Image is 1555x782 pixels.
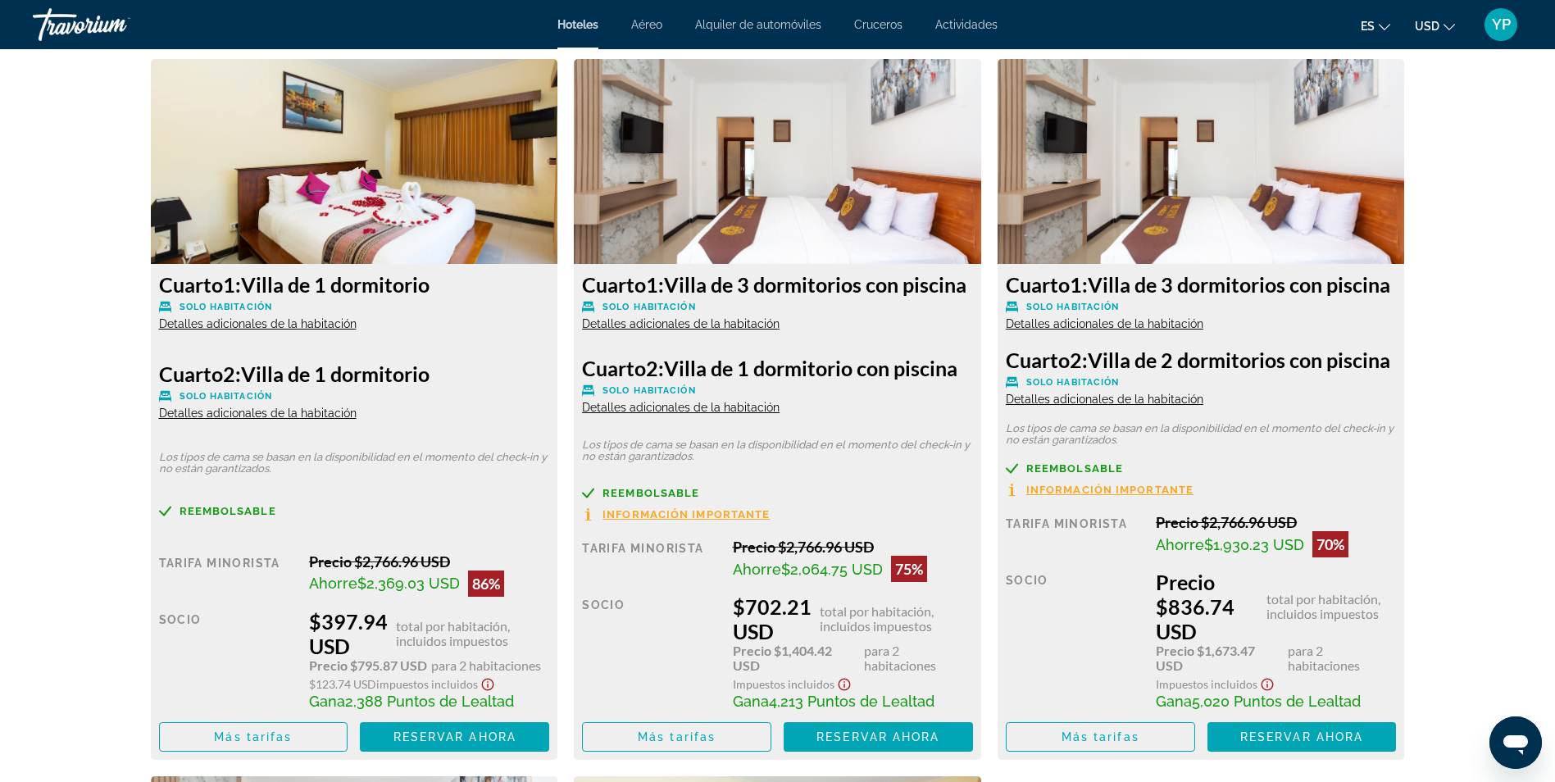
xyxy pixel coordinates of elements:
[781,561,883,578] span: $2,064.75 USD
[582,507,770,521] button: Información importante
[574,59,981,264] img: d1821a88-ef6b-4a5a-b43c-f22ed677d1e9.jpeg
[478,673,498,692] button: Mostrar descargo de responsabilidad de impuestos y cargos
[733,594,816,643] font: $702.21 USD
[638,730,716,743] span: Más tarifas
[1006,272,1088,297] span: 1:
[1156,643,1284,673] span: Precio $1,673.47 USD
[1156,513,1396,531] div: Precio $2,766.96 USD
[1006,722,1195,752] button: Más tarifas
[357,575,460,592] span: $2,369.03 USD
[733,643,861,673] span: Precio $1,404.42 USD
[582,538,720,582] div: Tarifa Minorista
[582,272,966,297] font: Villa de 3 dormitorios con piscina
[159,361,430,386] font: Villa de 1 dormitorio
[309,575,357,592] span: Ahorre
[1006,570,1144,710] div: Socio
[214,730,292,743] span: Más tarifas
[309,552,549,571] div: Precio $2,766.96 USD
[1361,20,1375,33] span: es
[468,571,504,597] div: 86%
[834,673,854,692] button: Mostrar descargo de responsabilidad de impuestos y cargos
[309,658,427,673] span: Precio $795.87 USD
[733,677,834,691] span: Impuestos incluidos
[1204,536,1304,553] span: $1,930.23 USD
[1312,531,1348,557] div: 70%
[1415,20,1439,33] span: USD
[1207,722,1397,752] button: Reservar ahora
[1156,536,1204,553] span: Ahorre
[393,730,516,743] span: Reservar ahora
[1006,462,1397,475] a: Reembolsable
[1489,716,1542,769] iframe: Botón para iniciar la ventana de mensajería
[582,487,973,499] a: Reembolsable
[1006,317,1203,330] span: Detalles adicionales de la habitación
[935,18,998,31] span: Actividades
[557,18,598,31] span: Hoteles
[695,18,821,31] a: Alquiler de automóviles
[345,693,514,710] span: 2,388 Puntos de Lealtad
[1006,423,1397,446] p: Los tipos de cama se basan en la disponibilidad en el momento del check-in y no están garantizados.
[1480,7,1522,42] button: Menú de usuario
[582,317,780,330] span: Detalles adicionales de la habitación
[1006,348,1088,372] span: 2:
[159,505,550,517] a: Reembolsable
[159,317,357,330] span: Detalles adicionales de la habitación
[602,385,696,396] span: Solo habitación
[1006,272,1070,297] span: Cuarto
[1006,272,1390,297] font: Villa de 3 dormitorios con piscina
[820,604,973,634] span: total por habitación, incluidos impuestos
[33,3,197,46] a: Travorium
[582,272,664,297] span: 1:
[582,401,780,414] span: Detalles adicionales de la habitación
[1006,348,1390,372] font: Villa de 2 dormitorios con piscina
[159,609,297,710] div: Socio
[769,693,934,710] span: 4,213 Puntos de Lealtad
[733,561,781,578] span: Ahorre
[309,609,392,658] font: $397.94 USD
[180,506,276,516] span: Reembolsable
[1026,463,1123,474] span: Reembolsable
[159,272,241,297] span: 1:
[180,391,273,402] span: Solo habitación
[309,693,345,710] span: Gana
[1415,14,1455,38] button: Cambiar moneda
[1006,483,1194,497] button: Información importante
[309,677,376,691] span: $123.74 USD
[602,302,696,312] span: Solo habitación
[582,594,720,710] div: Socio
[360,722,549,752] button: Reservar ahora
[1156,693,1192,710] span: Gana
[816,730,939,743] span: Reservar ahora
[159,722,348,752] button: Más tarifas
[733,693,769,710] span: Gana
[1266,592,1397,621] span: total por habitación, incluidos impuestos
[1006,348,1070,372] span: Cuarto
[396,619,549,648] span: total por habitación, incluidos impuestos
[582,439,973,462] p: Los tipos de cama se basan en la disponibilidad en el momento del check-in y no están garantizados.
[1156,570,1262,643] font: Precio $836.74 USD
[159,552,297,597] div: Tarifa Minorista
[602,488,699,498] span: Reembolsable
[602,509,770,520] span: Información importante
[1257,673,1277,692] button: Mostrar descargo de responsabilidad de impuestos y cargos
[1361,14,1390,38] button: Cambiar idioma
[1156,677,1257,691] span: Impuestos incluidos
[854,18,903,31] span: Cruceros
[151,59,558,264] img: 783a6518-b278-4536-950b-037e9ede7db3.jpeg
[1192,693,1361,710] span: 5,020 Puntos de Lealtad
[864,643,973,673] span: para 2 habitaciones
[1006,393,1203,406] span: Detalles adicionales de la habitación
[1026,377,1120,388] span: Solo habitación
[159,272,223,297] span: Cuarto
[1240,730,1363,743] span: Reservar ahora
[784,722,973,752] button: Reservar ahora
[631,18,662,31] a: Aéreo
[159,452,550,475] p: Los tipos de cama se basan en la disponibilidad en el momento del check-in y no están garantizados.
[582,356,664,380] span: 2:
[1026,302,1120,312] span: Solo habitación
[159,272,430,297] font: Villa de 1 dormitorio
[1062,730,1139,743] span: Más tarifas
[180,302,273,312] span: Solo habitación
